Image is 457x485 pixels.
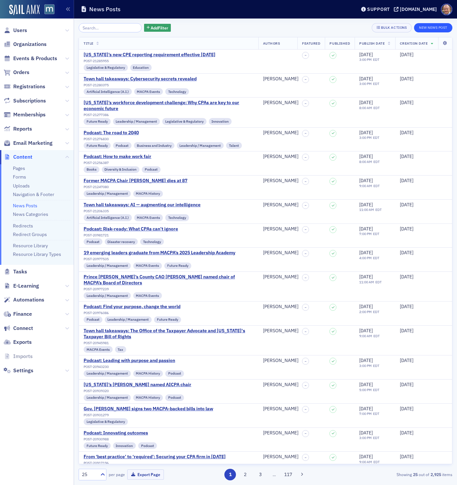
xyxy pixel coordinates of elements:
[4,125,32,133] a: Reports
[394,7,439,12] button: [DOMAIN_NAME]
[305,276,307,280] span: –
[79,23,142,32] input: Search…
[84,226,178,232] a: Podcast: Risk-ready: What CPAs can’t ignore
[263,226,298,232] a: [PERSON_NAME]
[13,27,27,34] span: Users
[359,153,373,159] span: [DATE]
[372,334,380,338] span: EDT
[400,303,413,309] span: [DATE]
[359,460,372,464] time: 9:00 AM
[84,250,235,256] a: 19 emerging leaders graduate from MACPA’s 2025 Leadership Academy
[400,430,413,436] span: [DATE]
[263,100,298,106] a: [PERSON_NAME]
[84,100,254,111] a: [US_STATE]’s workforce development challenge: Why CPAs are key to our economic future
[263,76,298,82] a: [PERSON_NAME]
[84,358,184,364] div: Podcast: Leading with purpose and passion
[209,118,232,125] div: Innovation
[263,304,298,310] a: [PERSON_NAME]
[372,231,379,236] span: EDT
[372,57,379,62] span: EDT
[13,111,46,118] span: Memberships
[133,292,162,299] div: MACPA Events
[84,190,131,197] div: Leadership / Management
[84,154,161,160] a: Podcast: How to make work fair
[130,64,152,71] div: Education
[263,274,298,280] div: [PERSON_NAME]
[359,435,372,440] time: 3:00 PM
[84,304,181,310] a: Podcast: Find your purpose, change the world
[84,346,113,353] div: MACPA Events
[305,203,307,207] span: –
[263,328,298,334] div: [PERSON_NAME]
[414,24,452,30] a: New News Post
[359,41,385,46] span: Publish Date
[84,202,201,208] a: Town hall takeaways: AI — augmenting our intelligence
[270,471,279,477] span: …
[226,142,242,149] div: Talent
[381,26,407,29] div: Bulk Actions
[13,191,54,197] a: Navigation & Footer
[359,130,373,136] span: [DATE]
[13,83,45,90] span: Registrations
[84,59,215,63] div: POST-21285955
[165,370,184,377] div: Podcast
[84,166,99,173] div: Books
[359,105,372,110] time: 8:00 AM
[359,309,372,314] time: 2:00 PM
[305,359,307,363] span: –
[359,202,373,208] span: [DATE]
[400,202,413,208] span: [DATE]
[367,6,390,12] div: Support
[359,334,372,338] time: 9:00 AM
[84,88,132,95] div: Artificial Intelligence (A.I.)
[305,407,307,411] span: –
[359,411,372,416] time: 7:00 PM
[105,238,138,245] div: Disaster recovery
[13,55,57,62] span: Events & Products
[372,256,379,260] span: EDT
[84,394,131,401] div: Leadership / Management
[13,211,48,217] a: News Categories
[84,274,254,286] div: Prince [PERSON_NAME]’s County CAO [PERSON_NAME] named chair of MACPA’s Board of Directors
[84,461,226,465] div: POST-20917196
[412,471,419,477] strong: 25
[13,353,33,360] span: Imports
[84,316,102,323] div: Podcast
[84,454,226,460] div: From ‘best practice’ to ‘required’: Securing your CPA firm in [DATE]
[4,296,44,303] a: Automations
[263,430,298,436] a: [PERSON_NAME]
[400,382,413,387] span: [DATE]
[305,456,307,460] span: –
[359,363,372,368] time: 3:00 PM
[372,435,379,440] span: EDT
[84,214,132,221] div: Artificial Intelligence (A.I.)
[4,97,46,104] a: Subscriptions
[177,142,224,149] div: Leadership / Management
[84,287,254,291] div: POST-20977239
[133,263,162,269] div: MACPA Events
[374,207,382,212] span: EDT
[13,296,44,303] span: Automations
[305,131,307,135] span: –
[372,363,379,368] span: EDT
[4,69,29,76] a: Orders
[84,311,181,315] div: POST-20976086
[441,4,452,15] span: Profile
[263,130,298,136] div: [PERSON_NAME]
[372,81,379,86] span: EDT
[359,280,374,284] time: 11:00 AM
[4,41,47,48] a: Organizations
[4,55,57,62] a: Events & Products
[84,328,254,340] div: Town hall takeaways: The Office of the Taxpayer Advocate and [US_STATE]'s Taxpayer Bill of Rights
[263,202,298,208] div: [PERSON_NAME]
[13,243,48,249] a: Resource Library
[84,382,191,388] div: [US_STATE]’s [PERSON_NAME] named AICPA chair
[359,256,372,260] time: 4:00 PM
[359,207,374,212] time: 11:00 AM
[84,130,242,136] div: Podcast: The road to 2040
[263,382,298,388] a: [PERSON_NAME]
